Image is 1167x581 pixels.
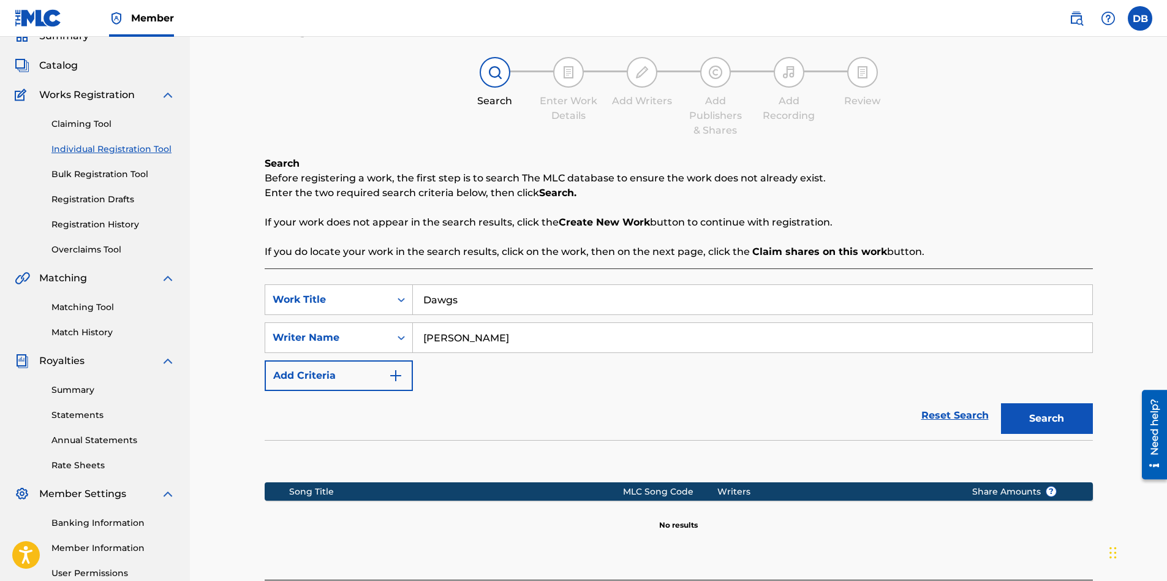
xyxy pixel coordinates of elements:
[51,218,175,231] a: Registration History
[559,216,650,228] strong: Create New Work
[161,88,175,102] img: expand
[51,301,175,314] a: Matching Tool
[708,65,723,80] img: step indicator icon for Add Publishers & Shares
[15,88,31,102] img: Works Registration
[538,94,599,123] div: Enter Work Details
[265,171,1093,186] p: Before registering a work, the first step is to search The MLC database to ensure the work does n...
[539,187,576,199] strong: Search.
[265,158,300,169] b: Search
[51,409,175,422] a: Statements
[51,459,175,472] a: Rate Sheets
[51,243,175,256] a: Overclaims Tool
[265,284,1093,440] form: Search Form
[131,11,174,25] span: Member
[1128,6,1152,31] div: User Menu
[717,485,953,498] div: Writers
[1106,522,1167,581] iframe: Chat Widget
[561,65,576,80] img: step indicator icon for Enter Work Details
[265,245,1093,259] p: If you do locate your work in the search results, click on the work, then on the next page, click...
[51,168,175,181] a: Bulk Registration Tool
[659,505,698,531] p: No results
[1101,11,1116,26] img: help
[972,485,1057,498] span: Share Amounts
[39,354,85,368] span: Royalties
[273,330,383,345] div: Writer Name
[51,567,175,580] a: User Permissions
[15,9,62,27] img: MLC Logo
[51,542,175,555] a: Member Information
[51,118,175,131] a: Claiming Tool
[758,94,820,123] div: Add Recording
[289,485,623,498] div: Song Title
[273,292,383,307] div: Work Title
[782,65,796,80] img: step indicator icon for Add Recording
[15,58,78,73] a: CatalogCatalog
[109,11,124,26] img: Top Rightsholder
[161,354,175,368] img: expand
[161,271,175,286] img: expand
[39,58,78,73] span: Catalog
[265,215,1093,230] p: If your work does not appear in the search results, click the button to continue with registration.
[1001,403,1093,434] button: Search
[464,94,526,108] div: Search
[161,487,175,501] img: expand
[1064,6,1089,31] a: Public Search
[39,271,87,286] span: Matching
[685,94,746,138] div: Add Publishers & Shares
[488,65,502,80] img: step indicator icon for Search
[635,65,649,80] img: step indicator icon for Add Writers
[265,186,1093,200] p: Enter the two required search criteria below, then click
[51,384,175,397] a: Summary
[39,487,126,501] span: Member Settings
[51,143,175,156] a: Individual Registration Tool
[51,193,175,206] a: Registration Drafts
[855,65,870,80] img: step indicator icon for Review
[15,58,29,73] img: Catalog
[1109,534,1117,571] div: Drag
[51,517,175,530] a: Banking Information
[832,94,893,108] div: Review
[1133,385,1167,484] iframe: Resource Center
[265,360,413,391] button: Add Criteria
[1096,6,1120,31] div: Help
[39,88,135,102] span: Works Registration
[15,487,29,501] img: Member Settings
[1069,11,1084,26] img: search
[15,29,89,44] a: SummarySummary
[388,368,403,383] img: 9d2ae6d4665cec9f34b9.svg
[51,434,175,447] a: Annual Statements
[15,271,30,286] img: Matching
[1046,487,1056,496] span: ?
[15,354,29,368] img: Royalties
[752,246,887,257] strong: Claim shares on this work
[623,485,717,498] div: MLC Song Code
[51,326,175,339] a: Match History
[915,402,995,429] a: Reset Search
[611,94,673,108] div: Add Writers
